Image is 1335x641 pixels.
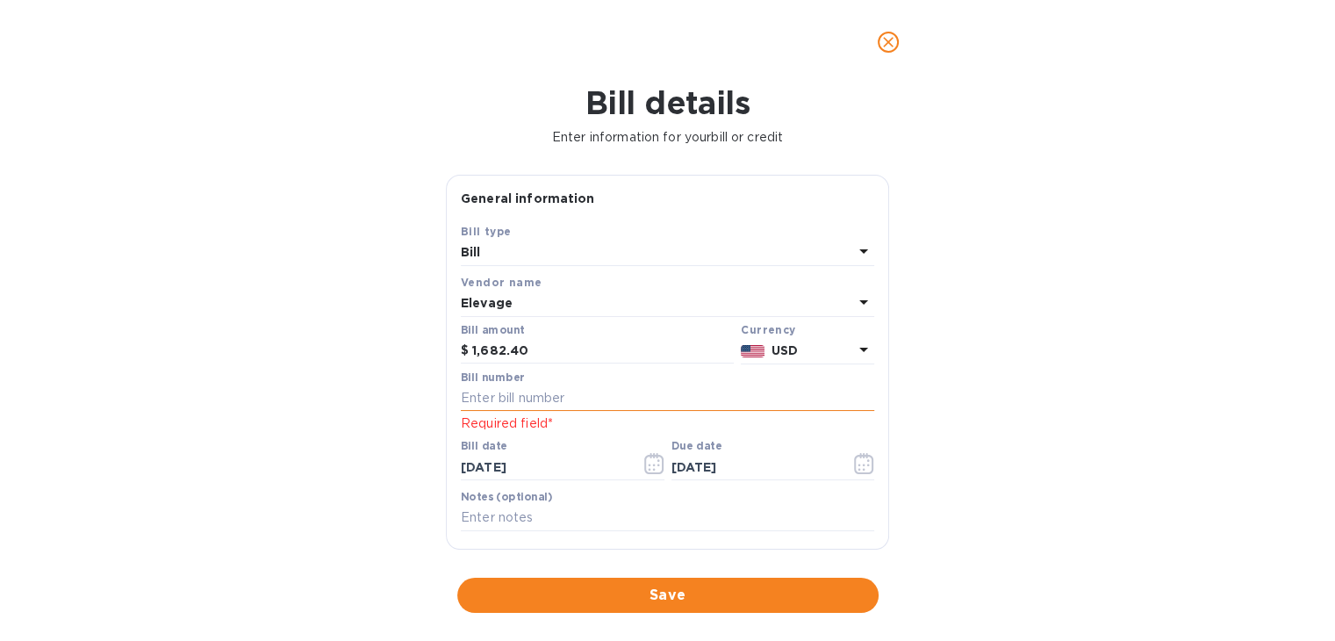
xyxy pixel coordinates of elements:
[741,323,795,336] b: Currency
[461,385,874,412] input: Enter bill number
[461,276,542,289] b: Vendor name
[461,505,874,531] input: Enter notes
[472,338,734,364] input: $ Enter bill amount
[461,296,513,310] b: Elevage
[14,84,1321,121] h1: Bill details
[461,191,595,205] b: General information
[461,325,524,335] label: Bill amount
[772,343,798,357] b: USD
[867,21,909,63] button: close
[461,338,472,364] div: $
[461,245,481,259] b: Bill
[671,454,837,480] input: Due date
[461,225,512,238] b: Bill type
[461,492,553,502] label: Notes (optional)
[461,414,874,433] p: Required field*
[461,442,507,452] label: Bill date
[671,442,721,452] label: Due date
[14,128,1321,147] p: Enter information for your bill or credit
[457,578,879,613] button: Save
[461,454,627,480] input: Select date
[471,585,865,606] span: Save
[461,372,524,383] label: Bill number
[741,345,764,357] img: USD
